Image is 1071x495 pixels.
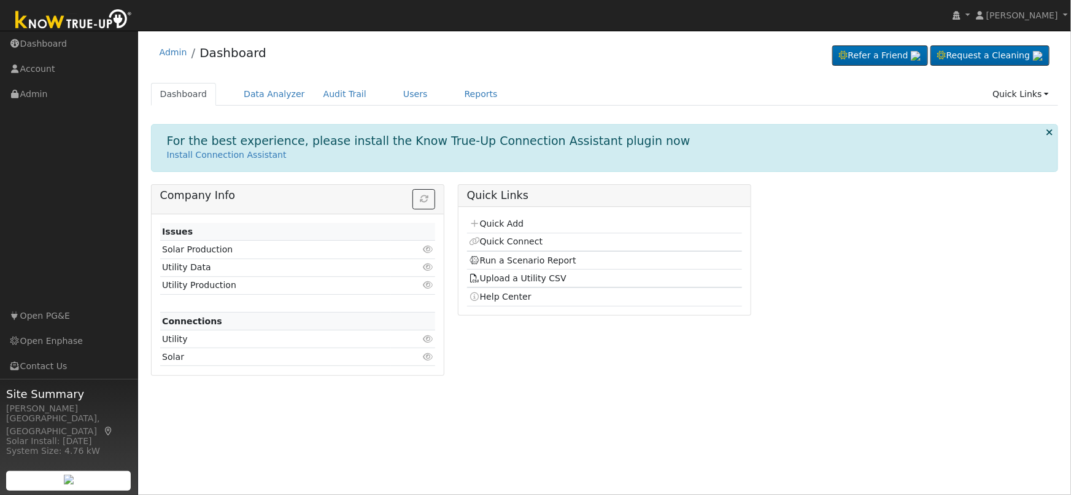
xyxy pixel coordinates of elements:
a: Quick Add [469,219,524,228]
td: Solar [160,348,391,366]
a: Request a Cleaning [930,45,1050,66]
div: Solar Install: [DATE] [6,435,131,448]
h5: Company Info [160,189,436,202]
i: Click to view [422,281,433,289]
img: Know True-Up [9,7,138,34]
img: retrieve [1033,51,1043,61]
img: retrieve [911,51,921,61]
td: Utility [160,330,391,348]
i: Click to view [422,245,433,254]
i: Click to view [422,353,433,361]
a: Data Analyzer [234,83,314,106]
span: [PERSON_NAME] [986,10,1058,20]
a: Audit Trail [314,83,376,106]
a: Refer a Friend [832,45,928,66]
a: Dashboard [151,83,217,106]
a: Users [394,83,437,106]
img: retrieve [64,475,74,485]
td: Solar Production [160,241,391,259]
a: Admin [160,47,187,57]
a: Install Connection Assistant [167,150,287,160]
a: Quick Connect [469,236,543,246]
a: Upload a Utility CSV [469,273,566,283]
a: Quick Links [983,83,1058,106]
i: Click to view [422,335,433,343]
span: Site Summary [6,386,131,402]
div: [PERSON_NAME] [6,402,131,415]
a: Map [103,426,114,436]
td: Utility Production [160,276,391,294]
a: Run a Scenario Report [469,255,576,265]
i: Click to view [422,263,433,271]
a: Help Center [469,292,532,302]
h5: Quick Links [467,189,743,202]
h1: For the best experience, please install the Know True-Up Connection Assistant plugin now [167,134,690,148]
a: Dashboard [199,45,266,60]
strong: Connections [162,316,222,326]
strong: Issues [162,227,193,236]
td: Utility Data [160,259,391,276]
div: [GEOGRAPHIC_DATA], [GEOGRAPHIC_DATA] [6,412,131,438]
div: System Size: 4.76 kW [6,445,131,458]
a: Reports [455,83,507,106]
